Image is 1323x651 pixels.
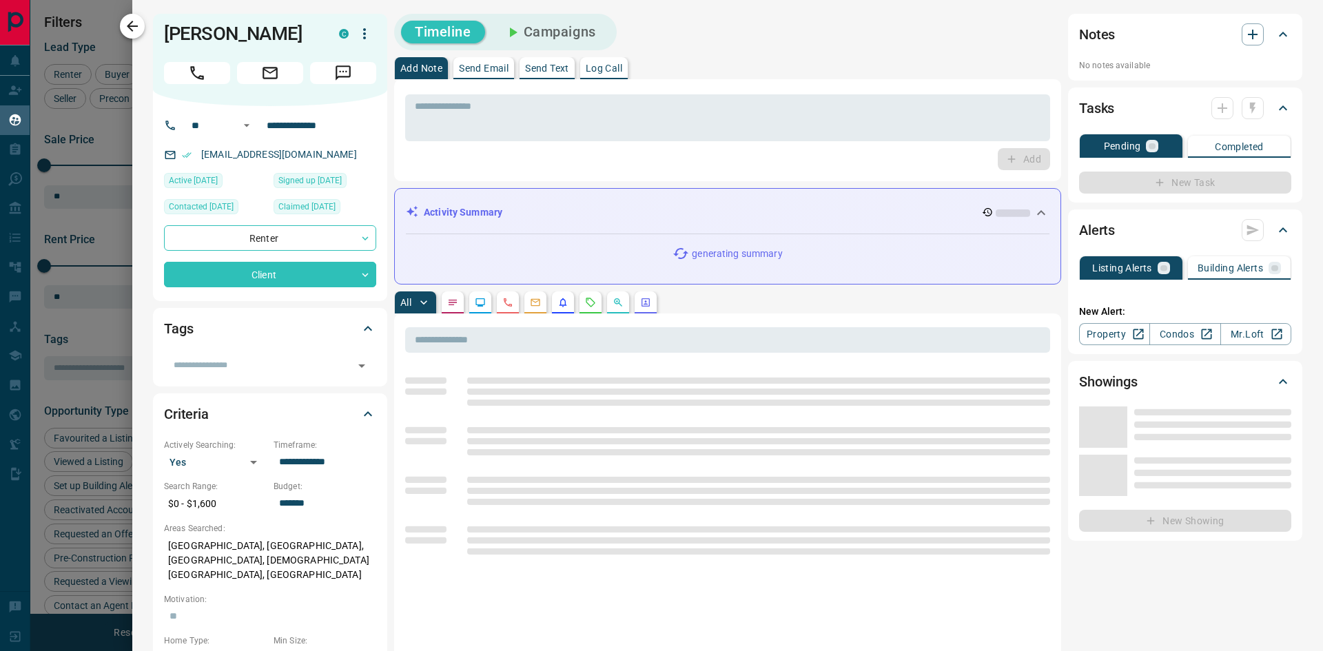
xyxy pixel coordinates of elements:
h1: [PERSON_NAME] [164,23,318,45]
div: Thu Jul 31 2025 [164,173,267,192]
svg: Listing Alerts [557,297,568,308]
a: Condos [1149,323,1220,345]
p: Search Range: [164,480,267,493]
div: Alerts [1079,214,1291,247]
p: Completed [1215,142,1264,152]
p: Motivation: [164,593,376,606]
p: No notes available [1079,59,1291,72]
button: Campaigns [491,21,610,43]
div: Criteria [164,397,376,431]
p: Building Alerts [1198,263,1263,273]
p: Timeframe: [274,439,376,451]
div: Showings [1079,365,1291,398]
a: Mr.Loft [1220,323,1291,345]
p: Actively Searching: [164,439,267,451]
p: Areas Searched: [164,522,376,535]
svg: Notes [447,297,458,308]
p: Pending [1104,141,1141,151]
h2: Criteria [164,403,209,425]
svg: Opportunities [613,297,624,308]
span: Email [237,62,303,84]
p: Add Note [400,63,442,73]
p: New Alert: [1079,304,1291,319]
button: Open [352,356,371,375]
span: Contacted [DATE] [169,200,234,214]
div: Tags [164,312,376,345]
div: Client [164,262,376,287]
span: Active [DATE] [169,174,218,187]
div: Notes [1079,18,1291,51]
button: Open [238,117,255,134]
h2: Tasks [1079,97,1114,119]
p: generating summary [692,247,782,261]
a: Property [1079,323,1150,345]
p: Send Text [525,63,569,73]
span: Signed up [DATE] [278,174,342,187]
div: Activity Summary [406,200,1049,225]
h2: Notes [1079,23,1115,45]
p: Min Size: [274,634,376,647]
p: Activity Summary [424,205,502,220]
span: Claimed [DATE] [278,200,336,214]
svg: Emails [530,297,541,308]
p: $0 - $1,600 [164,493,267,515]
button: Timeline [401,21,485,43]
h2: Alerts [1079,219,1115,241]
div: Thu Oct 10 2024 [274,173,376,192]
p: Send Email [459,63,509,73]
div: Thu Apr 24 2025 [164,199,267,218]
span: Call [164,62,230,84]
svg: Calls [502,297,513,308]
p: All [400,298,411,307]
p: Budget: [274,480,376,493]
p: Listing Alerts [1092,263,1152,273]
div: Tue Jun 10 2025 [274,199,376,218]
h2: Tags [164,318,193,340]
a: [EMAIL_ADDRESS][DOMAIN_NAME] [201,149,357,160]
div: condos.ca [339,29,349,39]
div: Tasks [1079,92,1291,125]
svg: Agent Actions [640,297,651,308]
svg: Requests [585,297,596,308]
span: Message [310,62,376,84]
svg: Lead Browsing Activity [475,297,486,308]
h2: Showings [1079,371,1138,393]
div: Yes [164,451,267,473]
p: [GEOGRAPHIC_DATA], [GEOGRAPHIC_DATA], [GEOGRAPHIC_DATA], [DEMOGRAPHIC_DATA][GEOGRAPHIC_DATA], [GE... [164,535,376,586]
svg: Email Verified [182,150,192,160]
p: Home Type: [164,634,267,647]
div: Renter [164,225,376,251]
p: Log Call [586,63,622,73]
